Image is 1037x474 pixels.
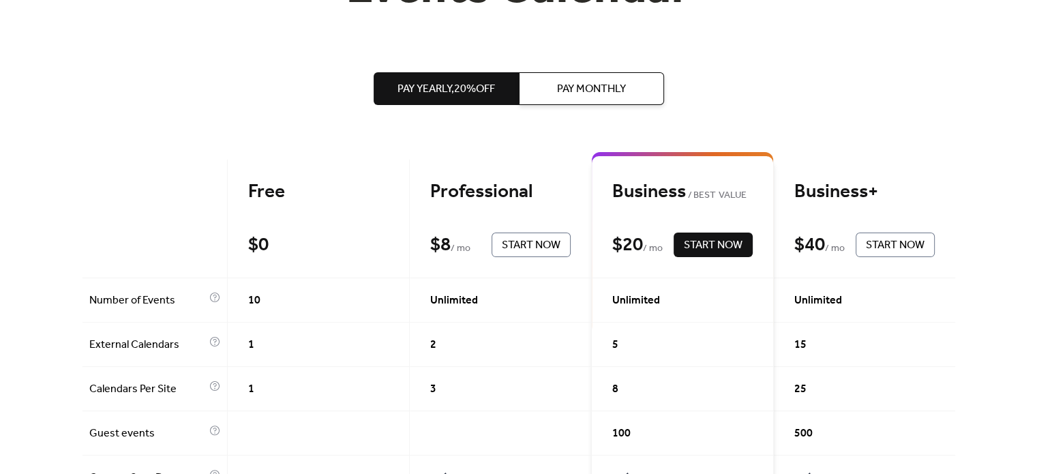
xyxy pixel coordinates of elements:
[825,241,845,257] span: / mo
[612,337,618,353] span: 5
[89,426,206,442] span: Guest events
[519,72,664,105] button: Pay Monthly
[248,180,389,204] div: Free
[612,381,618,398] span: 8
[794,426,813,442] span: 500
[612,293,660,309] span: Unlimited
[612,233,643,257] div: $ 20
[674,233,753,257] button: Start Now
[866,237,925,254] span: Start Now
[794,233,825,257] div: $ 40
[430,337,436,353] span: 2
[794,180,935,204] div: Business+
[430,381,436,398] span: 3
[794,337,807,353] span: 15
[643,241,663,257] span: / mo
[612,426,631,442] span: 100
[451,241,470,257] span: / mo
[492,233,571,257] button: Start Now
[248,233,269,257] div: $ 0
[686,188,747,204] span: BEST VALUE
[374,72,519,105] button: Pay Yearly,20%off
[397,81,495,98] span: Pay Yearly, 20% off
[89,381,206,398] span: Calendars Per Site
[856,233,935,257] button: Start Now
[794,381,807,398] span: 25
[248,381,254,398] span: 1
[684,237,742,254] span: Start Now
[248,337,254,353] span: 1
[430,233,451,257] div: $ 8
[89,293,206,309] span: Number of Events
[557,81,626,98] span: Pay Monthly
[612,180,753,204] div: Business
[430,293,478,309] span: Unlimited
[430,180,571,204] div: Professional
[89,337,206,353] span: External Calendars
[248,293,260,309] span: 10
[502,237,560,254] span: Start Now
[794,293,842,309] span: Unlimited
